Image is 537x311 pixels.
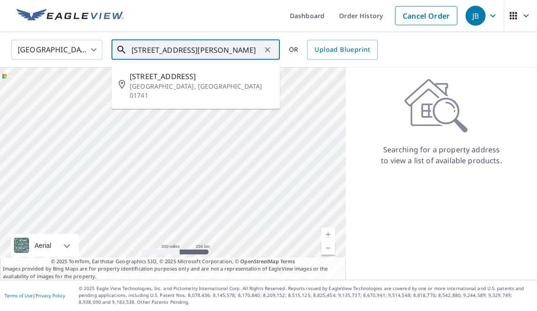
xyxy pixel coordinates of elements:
input: Search by address or latitude-longitude [132,38,261,64]
a: Terms of Use [5,293,33,300]
p: [GEOGRAPHIC_DATA], [GEOGRAPHIC_DATA] 01741 [130,83,273,101]
button: Clear [261,45,274,57]
a: Cancel Order [395,7,457,26]
a: Upload Blueprint [307,41,377,61]
div: OR [289,41,378,61]
a: OpenStreetMap [240,259,279,266]
a: Terms [280,259,295,266]
span: [STREET_ADDRESS] [130,72,273,83]
a: Current Level 5, Zoom Out [321,242,335,256]
span: © 2025 TomTom, Earthstar Geographics SIO, © 2025 Microsoft Corporation, © [51,259,295,266]
div: JB [466,7,486,27]
p: © 2025 Eagle View Technologies, Inc. and Pictometry International Corp. All Rights Reserved. Repo... [79,286,532,306]
a: Privacy Policy [35,293,65,300]
a: Current Level 5, Zoom In [321,229,335,242]
p: Searching for a property address to view a list of available products. [380,145,502,167]
p: | [5,294,65,299]
div: [GEOGRAPHIC_DATA] [11,38,102,64]
div: Aerial [32,235,54,258]
span: Upload Blueprint [314,45,370,56]
img: EV Logo [16,10,124,24]
div: Aerial [11,235,79,258]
